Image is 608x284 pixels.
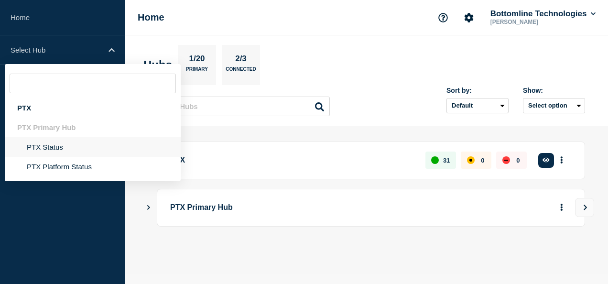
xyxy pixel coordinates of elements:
p: 31 [443,157,450,164]
button: Account settings [459,8,479,28]
button: Select option [523,98,585,113]
p: Connected [226,66,256,76]
button: Bottomline Technologies [489,9,597,19]
p: 2/3 [232,54,250,66]
div: Sort by: [446,87,509,94]
p: PTX Primary Hub [170,199,516,217]
li: PTX Platform Status [5,157,181,176]
p: Select Hub [11,46,102,54]
p: Primary [186,66,208,76]
div: PTX Primary Hub [5,118,181,137]
p: 1/20 [185,54,208,66]
p: PTX [170,152,414,169]
div: Show: [523,87,585,94]
div: down [502,156,510,164]
select: Sort by [446,98,509,113]
div: PTX [5,98,181,118]
p: 0 [481,157,484,164]
h2: Hubs [143,58,172,72]
button: Support [433,8,453,28]
p: [PERSON_NAME] [489,19,588,25]
button: Show Connected Hubs [146,204,151,211]
div: up [431,156,439,164]
button: More actions [555,152,568,169]
p: 0 [516,157,520,164]
h1: Home [138,12,164,23]
div: affected [467,156,475,164]
input: Search Hubs [148,97,330,116]
li: PTX Status [5,137,181,157]
button: View [575,198,594,217]
button: More actions [555,199,568,217]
